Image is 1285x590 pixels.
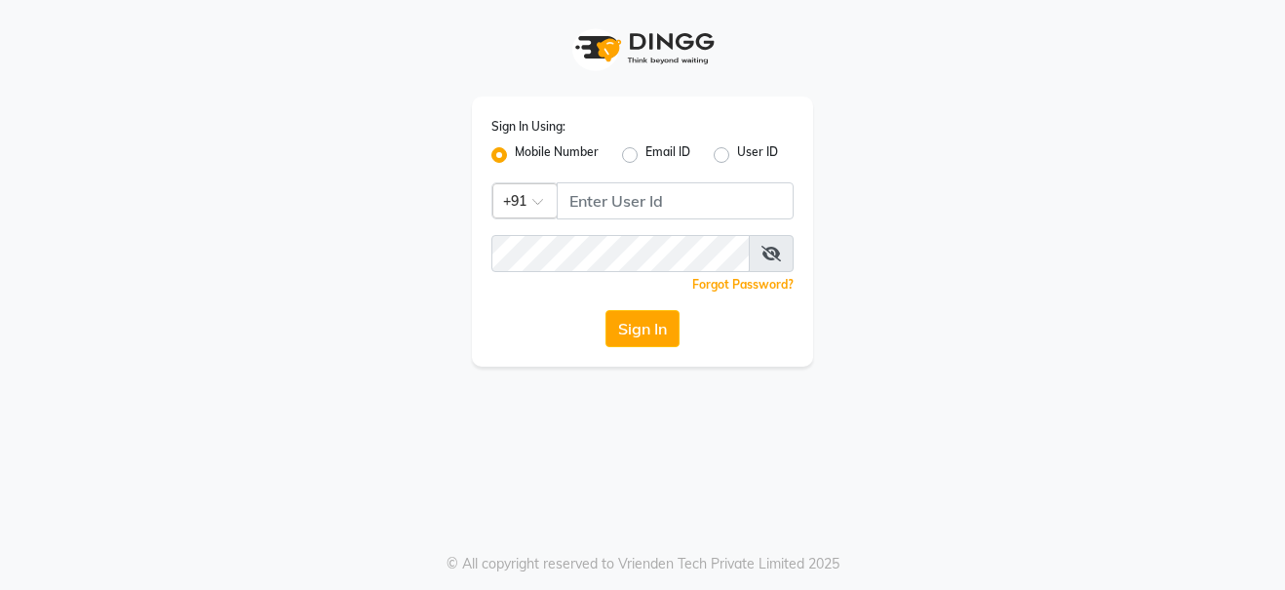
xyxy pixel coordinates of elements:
[605,310,680,347] button: Sign In
[491,235,750,272] input: Username
[557,182,794,219] input: Username
[491,118,565,136] label: Sign In Using:
[692,277,794,292] a: Forgot Password?
[645,143,690,167] label: Email ID
[515,143,599,167] label: Mobile Number
[565,20,720,77] img: logo1.svg
[737,143,778,167] label: User ID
